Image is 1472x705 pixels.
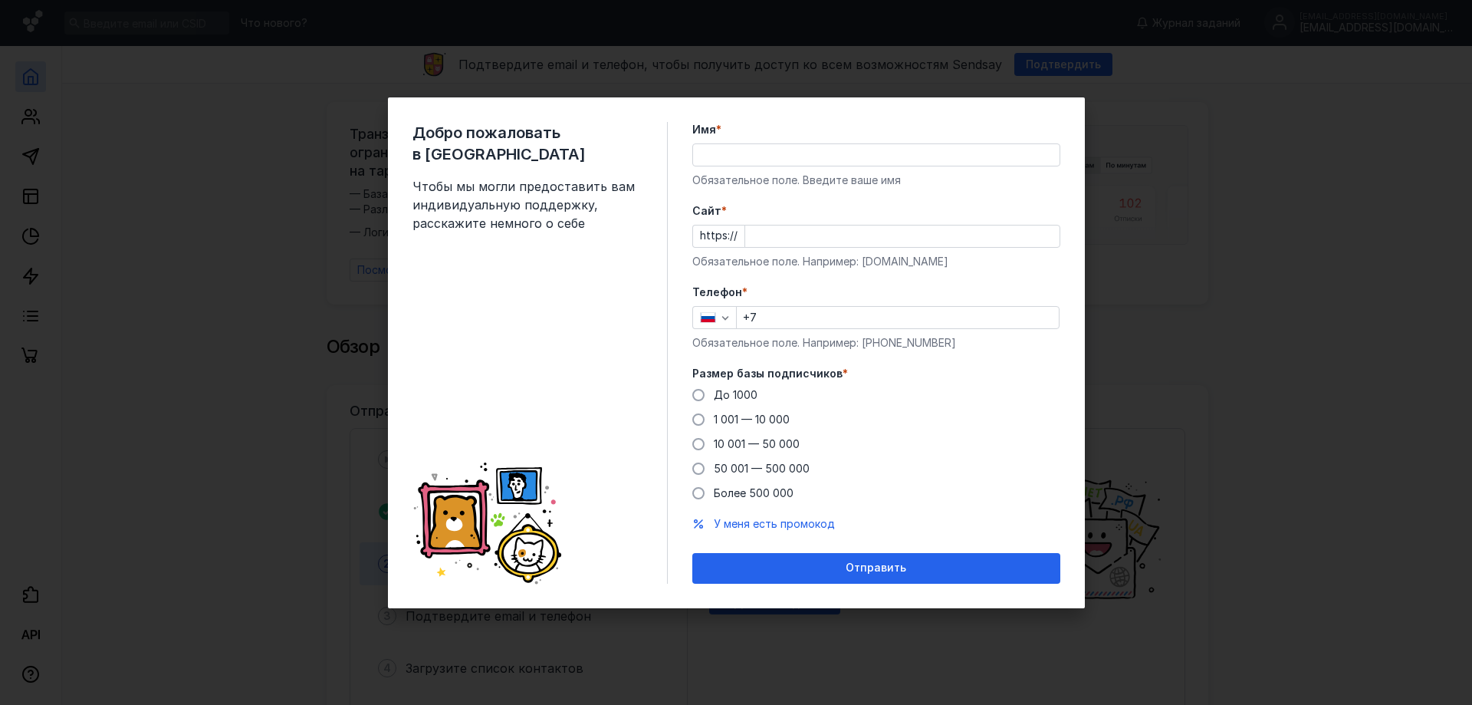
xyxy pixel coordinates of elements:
span: Cайт [692,203,721,219]
span: Более 500 000 [714,486,793,499]
span: Имя [692,122,716,137]
span: До 1000 [714,388,757,401]
button: У меня есть промокод [714,516,835,532]
span: 1 001 — 10 000 [714,413,790,426]
div: Обязательное поле. Например: [PHONE_NUMBER] [692,335,1060,351]
div: Обязательное поле. Введите ваше имя [692,173,1060,188]
span: Размер базы подписчиков [692,366,843,381]
div: Обязательное поле. Например: [DOMAIN_NAME] [692,254,1060,269]
span: Телефон [692,285,742,300]
span: Добро пожаловать в [GEOGRAPHIC_DATA] [412,122,642,165]
span: 50 001 — 500 000 [714,462,810,475]
span: Отправить [846,562,906,575]
span: 10 001 — 50 000 [714,437,800,450]
span: Чтобы мы могли предоставить вам индивидуальную поддержку, расскажите немного о себе [412,177,642,232]
button: Отправить [692,553,1060,584]
span: У меня есть промокод [714,517,835,530]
